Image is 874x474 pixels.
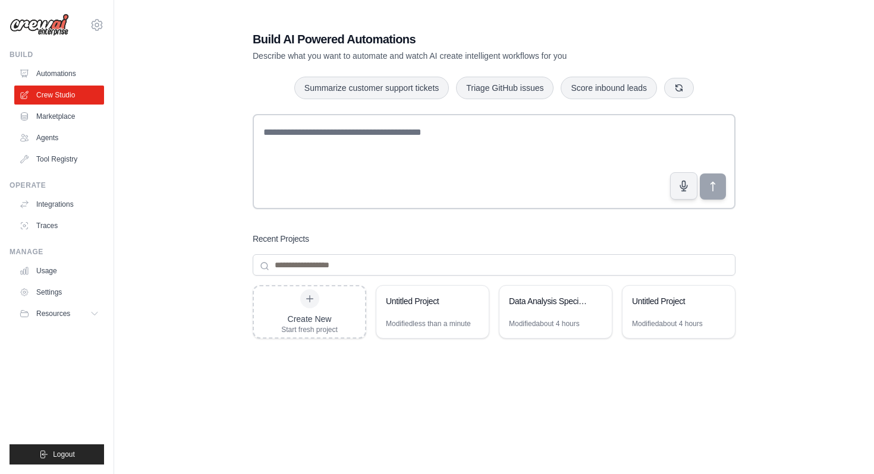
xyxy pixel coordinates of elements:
button: Triage GitHub issues [456,77,554,99]
button: Summarize customer support tickets [294,77,449,99]
h3: Recent Projects [253,233,309,245]
div: Data Analysis Specialist [509,295,590,307]
img: Logo [10,14,69,36]
button: Logout [10,444,104,464]
div: Start fresh project [281,325,338,334]
div: Untitled Project [632,295,713,307]
a: Traces [14,216,104,235]
a: Usage [14,261,104,280]
a: Tool Registry [14,150,104,169]
div: Create New [281,313,338,325]
a: Crew Studio [14,86,104,105]
a: Marketplace [14,107,104,126]
span: Logout [53,450,75,459]
button: Click to speak your automation idea [670,172,697,200]
span: Resources [36,309,70,318]
div: Operate [10,181,104,190]
button: Score inbound leads [561,77,657,99]
button: Resources [14,304,104,323]
div: Modified less than a minute [386,319,471,328]
div: Build [10,50,104,59]
div: Untitled Project [386,295,467,307]
div: Modified about 4 hours [632,319,703,328]
div: Manage [10,247,104,257]
a: Agents [14,128,104,147]
p: Describe what you want to automate and watch AI create intelligent workflows for you [253,50,652,62]
a: Integrations [14,195,104,214]
a: Settings [14,283,104,302]
button: Get new suggestions [664,78,694,98]
a: Automations [14,64,104,83]
div: Modified about 4 hours [509,319,580,328]
h1: Build AI Powered Automations [253,31,652,48]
